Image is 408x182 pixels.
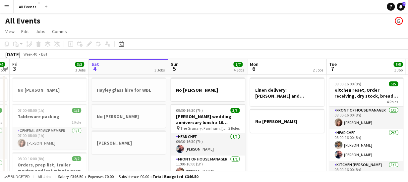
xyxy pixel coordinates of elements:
[91,77,166,101] app-job-card: Hayley glass hire for WBL
[11,174,30,179] span: Budgeted
[329,107,403,129] app-card-role: Front of House Manager1/108:00-16:00 (8h)[PERSON_NAME]
[33,27,48,36] a: Jobs
[328,65,337,72] span: 7
[75,68,86,72] div: 3 Jobs
[21,28,29,34] span: Edit
[12,77,87,101] app-job-card: No [PERSON_NAME]
[91,61,99,67] span: Sat
[12,104,87,150] app-job-card: 07:00-08:00 (1h)1/1Tableware packing1 RoleGeneral service member1/107:00-08:00 (1h)[PERSON_NAME]
[334,81,361,86] span: 08:00-16:00 (8h)
[171,133,245,156] app-card-role: Head Chef1/109:30-16:30 (7h)[PERSON_NAME]
[250,87,324,99] h3: Linen delivery: [PERSON_NAME] and [PERSON_NAME] + Kitty and [PERSON_NAME] / collection: [PERSON_N...
[35,28,45,34] span: Jobs
[402,2,405,6] span: 7
[12,87,87,93] h3: No [PERSON_NAME]
[329,87,403,99] h3: Kitchen reset, Order receiving, dry stock, bread and cake day
[18,156,44,161] span: 08:00-16:00 (8h)
[41,52,48,57] div: BST
[170,65,179,72] span: 5
[397,3,405,11] a: 7
[152,174,198,179] span: Total Budgeted £346.50
[250,77,324,106] app-job-card: Linen delivery: [PERSON_NAME] and [PERSON_NAME] + Kitty and [PERSON_NAME] / collection: [PERSON_N...
[91,104,166,128] app-job-card: No [PERSON_NAME]
[52,28,67,34] span: Comms
[329,61,337,67] span: Tue
[394,68,402,72] div: 1 Job
[389,81,398,86] span: 5/5
[91,114,166,119] h3: No [PERSON_NAME]
[11,65,18,72] span: 3
[12,61,18,67] span: Fri
[75,62,84,67] span: 3/3
[5,28,15,34] span: View
[180,126,228,131] span: The Granary, Farnham, [GEOGRAPHIC_DATA], [GEOGRAPHIC_DATA]
[18,108,44,113] span: 07:00-08:00 (1h)
[171,87,245,93] h3: No [PERSON_NAME]
[12,127,87,150] app-card-role: General service member1/107:00-08:00 (1h)[PERSON_NAME]
[12,162,87,174] h3: Orders, prep list, trailer moving and last minute prep
[3,173,31,180] button: Budgeted
[234,68,244,72] div: 4 Jobs
[36,174,52,179] span: All jobs
[58,174,198,179] div: Salary £346.50 + Expenses £0.00 + Subsistence £0.00 =
[249,65,259,72] span: 6
[250,109,324,133] app-job-card: No [PERSON_NAME]
[90,65,99,72] span: 4
[171,61,179,67] span: Sun
[313,68,323,72] div: 2 Jobs
[72,108,81,113] span: 1/1
[49,27,70,36] a: Comms
[395,17,403,25] app-user-avatar: Lucy Hinks
[329,129,403,161] app-card-role: Head Chef2/208:00-16:00 (8h)[PERSON_NAME][PERSON_NAME]
[250,118,324,124] h3: No [PERSON_NAME]
[5,16,40,26] h1: All Events
[250,61,259,67] span: Mon
[72,156,81,161] span: 2/2
[72,120,81,125] span: 1 Role
[387,99,398,104] span: 4 Roles
[5,51,21,58] div: [DATE]
[233,62,243,67] span: 7/7
[91,87,166,93] h3: Hayley glass hire for WBL
[91,140,166,146] h3: [PERSON_NAME]
[228,126,240,131] span: 3 Roles
[171,156,245,178] app-card-role: Front of House Manager1/111:00-16:00 (5h)[PERSON_NAME]
[171,77,245,101] app-job-card: No [PERSON_NAME]
[91,130,166,154] app-job-card: [PERSON_NAME]
[22,52,38,57] span: Week 40
[3,27,17,36] a: View
[393,62,403,67] span: 5/5
[14,0,42,13] button: All Events
[19,27,31,36] a: Edit
[176,108,203,113] span: 09:30-16:30 (7h)
[12,114,87,119] h3: Tableware packing
[329,77,403,175] app-job-card: 08:00-16:00 (8h)5/5Kitchen reset, Order receiving, dry stock, bread and cake day4 RolesFront of H...
[230,108,240,113] span: 3/3
[171,114,245,125] h3: [PERSON_NAME] wedding anniversary lunch x 10 [PERSON_NAME] ([PERSON_NAME]’s mother in law)
[154,68,165,72] div: 3 Jobs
